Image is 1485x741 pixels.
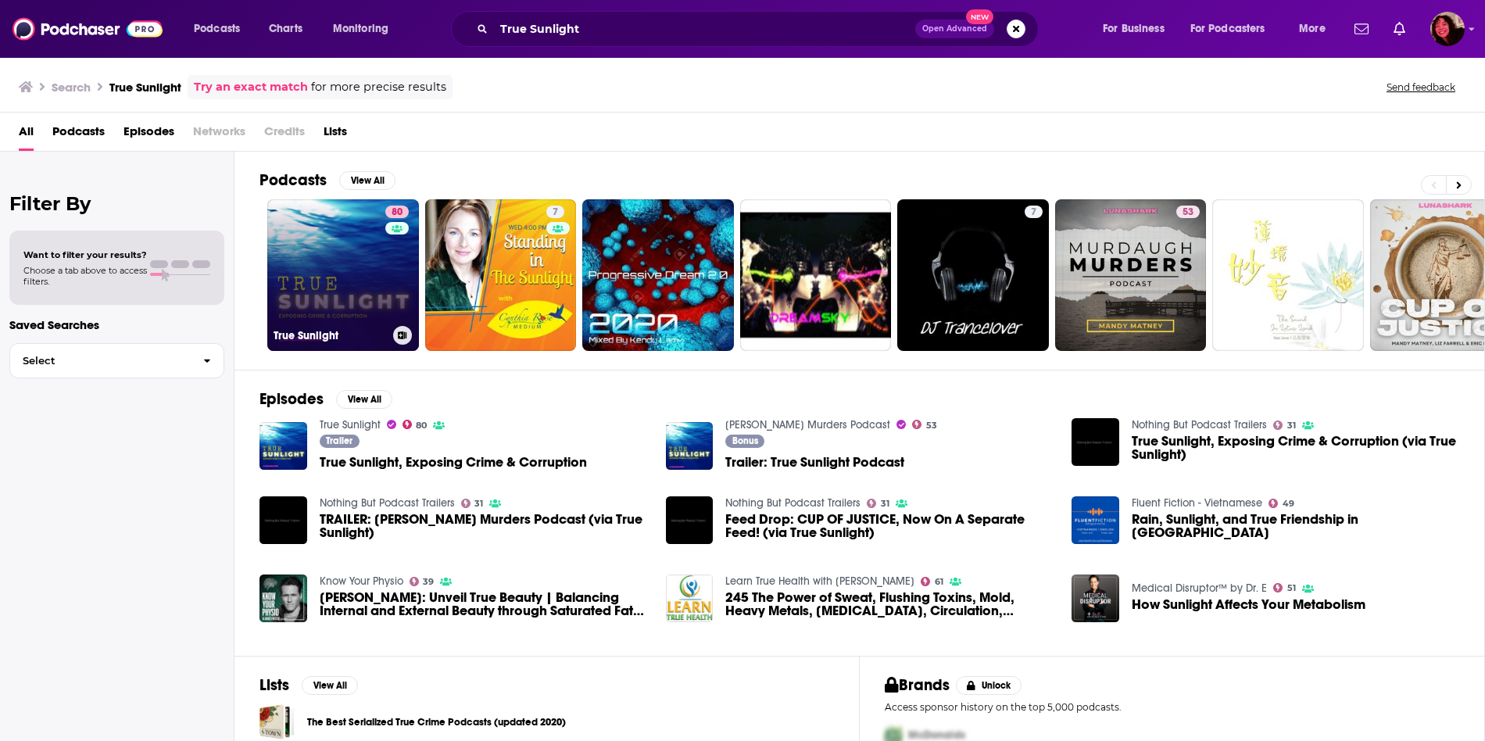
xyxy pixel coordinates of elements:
span: 61 [935,578,943,585]
span: 245 The Power of Sweat, Flushing Toxins, Mold, Heavy Metals, [MEDICAL_DATA], Circulation, [MEDICA... [725,591,1053,617]
a: 31 [1273,421,1296,430]
button: Unlock [956,676,1022,695]
button: Select [9,343,224,378]
span: More [1299,18,1326,40]
a: ListsView All [259,675,358,695]
span: Trailer [326,436,352,446]
p: Saved Searches [9,317,224,332]
h2: Lists [259,675,289,695]
a: Lists [324,119,347,151]
a: Podcasts [52,119,105,151]
img: Dr. Azza Halim: Unveil True Beauty | Balancing Internal and External Beauty through Saturated Fat... [259,575,307,622]
span: For Business [1103,18,1165,40]
a: Dr. Azza Halim: Unveil True Beauty | Balancing Internal and External Beauty through Saturated Fat... [320,591,647,617]
button: Show profile menu [1430,12,1465,46]
span: Select [10,356,191,366]
img: True Sunlight, Exposing Crime & Corruption (via True Sunlight) [1072,418,1119,466]
a: 7 [546,206,564,218]
span: Trailer: True Sunlight Podcast [725,456,904,469]
span: Monitoring [333,18,388,40]
a: Show notifications dropdown [1348,16,1375,42]
a: Medical Disruptor™ by Dr. E [1132,582,1267,595]
a: Rain, Sunlight, and True Friendship in Hanoi [1132,513,1459,539]
a: 245 The Power of Sweat, Flushing Toxins, Mold, Heavy Metals, Autoimmune, Circulation, Blood Press... [725,591,1053,617]
a: 49 [1269,499,1294,508]
span: Networks [193,119,245,151]
span: Episodes [123,119,174,151]
img: Podchaser - Follow, Share and Rate Podcasts [13,14,163,44]
a: 80 [403,420,428,429]
span: 31 [1287,422,1296,429]
a: All [19,119,34,151]
a: The Best Serialized True Crime Podcasts (updated 2020) [307,714,566,731]
span: TRAILER: [PERSON_NAME] Murders Podcast (via True Sunlight) [320,513,647,539]
span: 31 [881,500,889,507]
a: How Sunlight Affects Your Metabolism [1132,598,1365,611]
div: Search podcasts, credits, & more... [466,11,1054,47]
h2: Filter By [9,192,224,215]
span: for more precise results [311,78,446,96]
img: Feed Drop: CUP OF JUSTICE, Now On A Separate Feed! (via True Sunlight) [666,496,714,544]
h2: Podcasts [259,170,327,190]
h3: True Sunlight [274,329,387,342]
a: 31 [461,499,484,508]
a: TRAILER: Murdaugh Murders Podcast (via True Sunlight) [320,513,647,539]
a: 53 [912,420,937,429]
h3: Search [52,80,91,95]
a: Rain, Sunlight, and True Friendship in Hanoi [1072,496,1119,544]
span: Credits [264,119,305,151]
a: 80True Sunlight [267,199,419,351]
a: The Best Serialized True Crime Podcasts (updated 2020) [259,704,295,739]
button: Open AdvancedNew [915,20,994,38]
span: [PERSON_NAME]: Unveil True Beauty | Balancing Internal and External Beauty through Saturated Fat,... [320,591,647,617]
span: Podcasts [194,18,240,40]
span: 49 [1283,500,1294,507]
a: Charts [259,16,312,41]
span: 39 [423,578,434,585]
a: Nothing But Podcast Trailers [725,496,861,510]
a: Know Your Physio [320,575,403,588]
a: 39 [410,577,435,586]
button: open menu [183,16,260,41]
a: 61 [921,577,943,586]
span: Charts [269,18,302,40]
span: Logged in as Kathryn-Musilek [1430,12,1465,46]
a: Murdaugh Murders Podcast [725,418,890,431]
a: 7 [897,199,1049,351]
img: How Sunlight Affects Your Metabolism [1072,575,1119,622]
a: 7 [425,199,577,351]
a: Learn True Health with Ashley James [725,575,914,588]
img: User Profile [1430,12,1465,46]
a: Nothing But Podcast Trailers [320,496,455,510]
a: 31 [867,499,889,508]
a: Nothing But Podcast Trailers [1132,418,1267,431]
a: True Sunlight, Exposing Crime & Corruption (via True Sunlight) [1132,435,1459,461]
h3: True Sunlight [109,80,181,95]
button: Send feedback [1382,81,1460,94]
span: Choose a tab above to access filters. [23,265,147,287]
h2: Brands [885,675,950,695]
img: 245 The Power of Sweat, Flushing Toxins, Mold, Heavy Metals, Autoimmune, Circulation, Blood Press... [666,575,714,622]
a: 51 [1273,583,1296,592]
span: Bonus [732,436,758,446]
button: open menu [322,16,409,41]
a: True Sunlight, Exposing Crime & Corruption [259,422,307,470]
a: 53 [1176,206,1200,218]
button: View All [339,171,395,190]
img: Trailer: True Sunlight Podcast [666,422,714,470]
span: 7 [553,205,558,220]
a: Show notifications dropdown [1387,16,1412,42]
button: open menu [1092,16,1184,41]
span: Feed Drop: CUP OF JUSTICE, Now On A Separate Feed! (via True Sunlight) [725,513,1053,539]
img: TRAILER: Murdaugh Murders Podcast (via True Sunlight) [259,496,307,544]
